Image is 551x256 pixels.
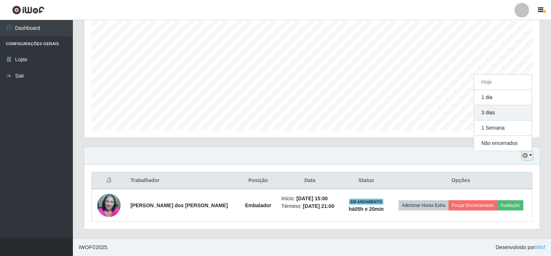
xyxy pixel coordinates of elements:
[474,136,532,151] button: Não encerrados
[496,244,545,251] span: Desenvolvido por
[474,90,532,105] button: 1 dia
[130,202,228,208] strong: [PERSON_NAME] dos [PERSON_NAME]
[79,244,92,250] span: IWOF
[97,185,121,226] img: 1694357568075.jpeg
[474,121,532,136] button: 1 Semana
[399,200,449,210] button: Adicionar Horas Extra
[281,202,339,210] li: Término:
[343,172,390,189] th: Status
[349,206,384,212] strong: há 05 h e 20 min
[390,172,532,189] th: Opções
[449,200,497,210] button: Forçar Encerramento
[497,200,523,210] button: Avaliação
[239,172,277,189] th: Posição
[349,199,384,205] span: EM ANDAMENTO
[474,75,532,90] button: Hoje
[245,202,271,208] strong: Embalador
[281,195,339,202] li: Início:
[277,172,343,189] th: Data
[535,244,545,250] a: iWof
[79,244,109,251] span: © 2025 .
[126,172,239,189] th: Trabalhador
[12,5,44,15] img: CoreUI Logo
[474,105,532,121] button: 3 dias
[303,203,334,209] time: [DATE] 21:00
[296,196,328,201] time: [DATE] 15:00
